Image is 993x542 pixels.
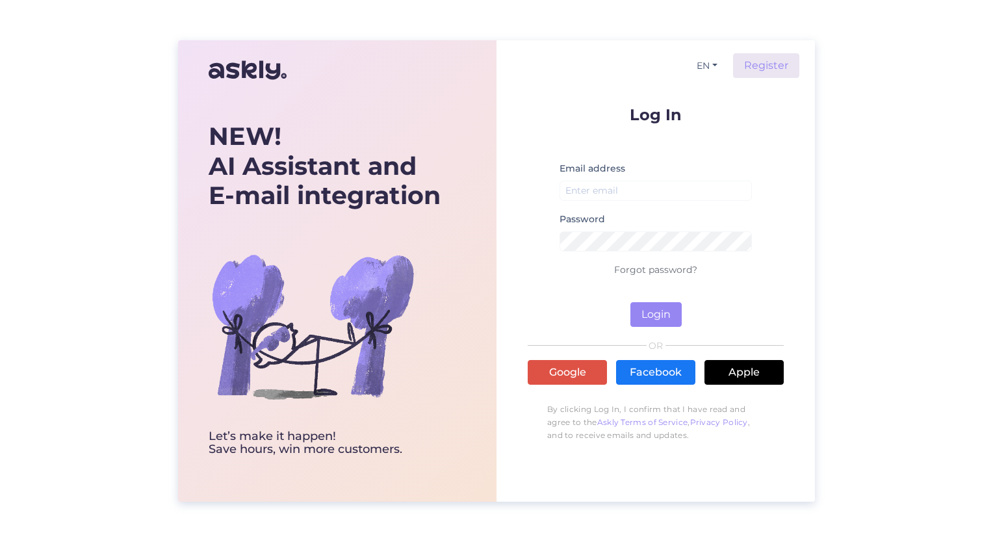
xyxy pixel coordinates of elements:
a: Apple [704,360,784,385]
input: Enter email [560,181,752,201]
span: OR [647,341,665,350]
div: Let’s make it happen! Save hours, win more customers. [209,430,441,456]
a: Google [528,360,607,385]
a: Askly Terms of Service [597,417,688,427]
img: Askly [209,55,287,86]
label: Email address [560,162,625,175]
img: bg-askly [209,222,417,430]
a: Forgot password? [614,264,697,276]
button: EN [691,57,723,75]
b: NEW! [209,121,281,151]
p: Log In [528,107,784,123]
a: Register [733,53,799,78]
a: Facebook [616,360,695,385]
p: By clicking Log In, I confirm that I have read and agree to the , , and to receive emails and upd... [528,396,784,448]
label: Password [560,213,605,226]
div: AI Assistant and E-mail integration [209,122,441,211]
button: Login [630,302,682,327]
a: Privacy Policy [690,417,748,427]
